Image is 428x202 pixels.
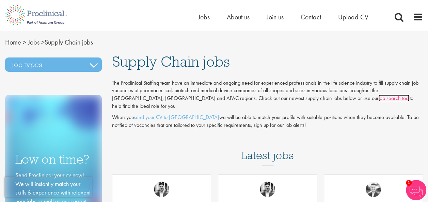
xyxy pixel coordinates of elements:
img: Edward Little [154,182,169,197]
h3: Low on time? [15,153,92,166]
a: breadcrumb link to Home [5,38,21,47]
img: Lukas Eckert [366,182,381,197]
span: Supply Chain jobs [112,52,230,71]
img: Chatbot [406,180,426,200]
a: job search tool [378,95,409,102]
span: Supply Chain jobs [5,38,93,47]
a: breadcrumb link to Jobs [28,38,39,47]
span: > [23,38,26,47]
span: 1 [406,180,412,186]
p: The Proclinical Staffing team have an immediate and ongoing need for experienced professionals in... [112,79,423,110]
a: send your CV to [GEOGRAPHIC_DATA] [134,114,219,121]
a: About us [227,13,250,21]
a: Contact [301,13,321,21]
a: Join us [267,13,284,21]
a: Upload CV [338,13,368,21]
h3: Latest jobs [241,133,294,166]
h3: Job types [5,57,102,72]
a: Jobs [198,13,210,21]
img: Edward Little [260,182,275,197]
span: > [41,38,45,47]
p: When you we will be able to match your profile with suitable positions when they become available... [112,114,423,129]
iframe: reCAPTCHA [5,177,92,197]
